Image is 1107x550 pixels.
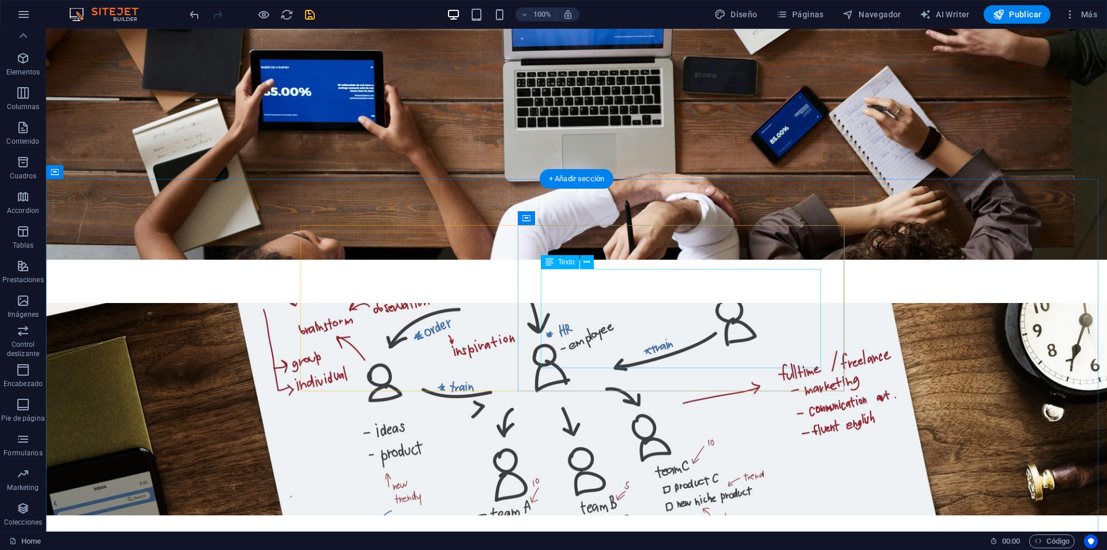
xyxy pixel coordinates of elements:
[4,518,42,527] p: Colecciones
[280,8,293,21] button: reload
[7,102,40,111] p: Columnas
[710,5,762,24] button: Diseño
[1029,534,1075,548] button: Código
[563,9,573,20] i: Al redimensionar, ajustar el nivel de zoom automáticamente para ajustarse al dispositivo elegido.
[533,8,551,21] h6: 100%
[1034,534,1070,548] span: Código
[10,171,37,181] p: Cuadros
[515,8,556,21] button: 100%
[1084,534,1098,548] button: Usercentrics
[1,414,44,423] p: Pie de página
[1002,534,1020,548] span: 00 00
[3,379,43,388] p: Encabezado
[188,8,201,21] i: Deshacer: Cambiar texto (Ctrl+Z)
[1064,9,1097,20] span: Más
[9,534,41,548] a: Haz clic para cancelar la selección y doble clic para abrir páginas
[714,9,758,20] span: Diseño
[540,169,613,189] div: + Añadir sección
[920,9,970,20] span: AI Writer
[1010,537,1012,545] span: :
[7,206,39,215] p: Accordion
[7,310,39,319] p: Imágenes
[993,9,1042,20] span: Publicar
[7,483,39,492] p: Marketing
[2,275,43,285] p: Prestaciones
[303,8,317,21] button: save
[842,9,901,20] span: Navegador
[6,68,40,77] p: Elementos
[303,8,317,21] i: Guardar (Ctrl+S)
[776,9,824,20] span: Páginas
[771,5,829,24] button: Páginas
[915,5,974,24] button: AI Writer
[990,534,1021,548] h6: Tiempo de la sesión
[6,137,39,146] p: Contenido
[187,8,201,21] button: undo
[66,8,153,21] img: Editor Logo
[280,8,293,21] i: Volver a cargar página
[838,5,906,24] button: Navegador
[1060,5,1102,24] button: Más
[13,241,34,250] p: Tablas
[710,5,762,24] div: Diseño (Ctrl+Alt+Y)
[984,5,1051,24] button: Publicar
[558,259,575,265] span: Texto
[3,448,42,458] p: Formularios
